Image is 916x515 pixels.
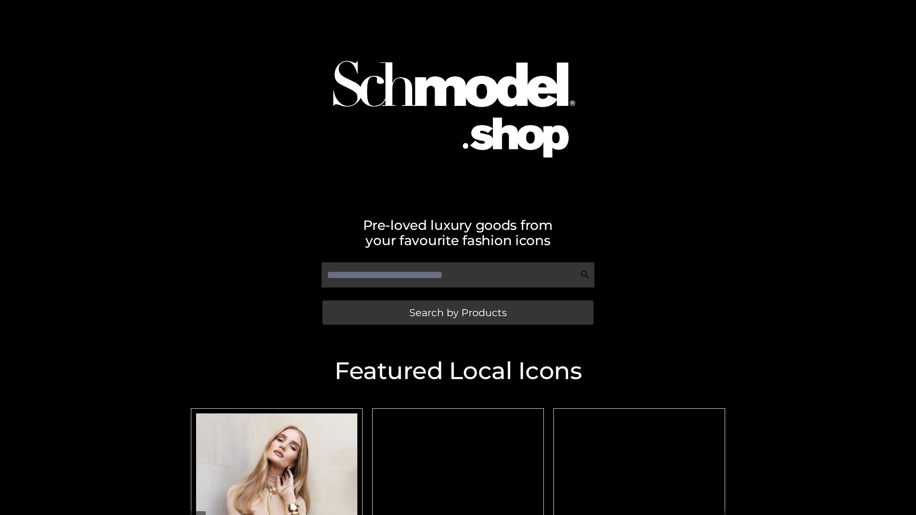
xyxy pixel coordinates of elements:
h2: Featured Local Icons​ [186,359,730,383]
a: Search by Products [323,300,593,325]
h2: Pre-loved luxury goods from your favourite fashion icons [186,217,730,248]
span: Search by Products [409,308,507,318]
img: Search Icon [580,270,590,279]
